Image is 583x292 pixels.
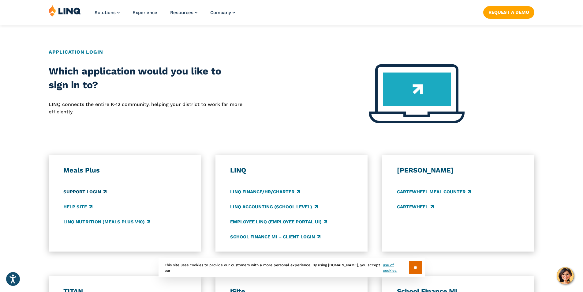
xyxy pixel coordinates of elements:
[397,188,471,195] a: CARTEWHEEL Meal Counter
[397,203,434,210] a: CARTEWHEEL
[483,5,534,18] nav: Button Navigation
[63,218,150,225] a: LINQ Nutrition (Meals Plus v10)
[63,203,92,210] a: Help Site
[483,6,534,18] a: Request a Demo
[49,48,534,56] h2: Application Login
[230,188,300,195] a: LINQ Finance/HR/Charter
[170,10,193,15] span: Resources
[383,262,409,273] a: use of cookies.
[159,258,425,277] div: This site uses cookies to provide our customers with a more personal experience. By using [DOMAIN...
[49,64,243,92] h2: Which application would you like to sign in to?
[133,10,157,15] a: Experience
[230,203,318,210] a: LINQ Accounting (school level)
[63,188,107,195] a: Support Login
[230,218,327,225] a: Employee LINQ (Employee Portal UI)
[49,101,243,116] p: LINQ connects the entire K‑12 community, helping your district to work far more efficiently.
[95,5,235,25] nav: Primary Navigation
[95,10,116,15] span: Solutions
[230,166,353,175] h3: LINQ
[95,10,120,15] a: Solutions
[210,10,231,15] span: Company
[49,5,81,17] img: LINQ | K‑12 Software
[557,267,574,284] button: Hello, have a question? Let’s chat.
[63,166,186,175] h3: Meals Plus
[397,166,520,175] h3: [PERSON_NAME]
[210,10,235,15] a: Company
[170,10,197,15] a: Resources
[230,233,320,240] a: School Finance MI – Client Login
